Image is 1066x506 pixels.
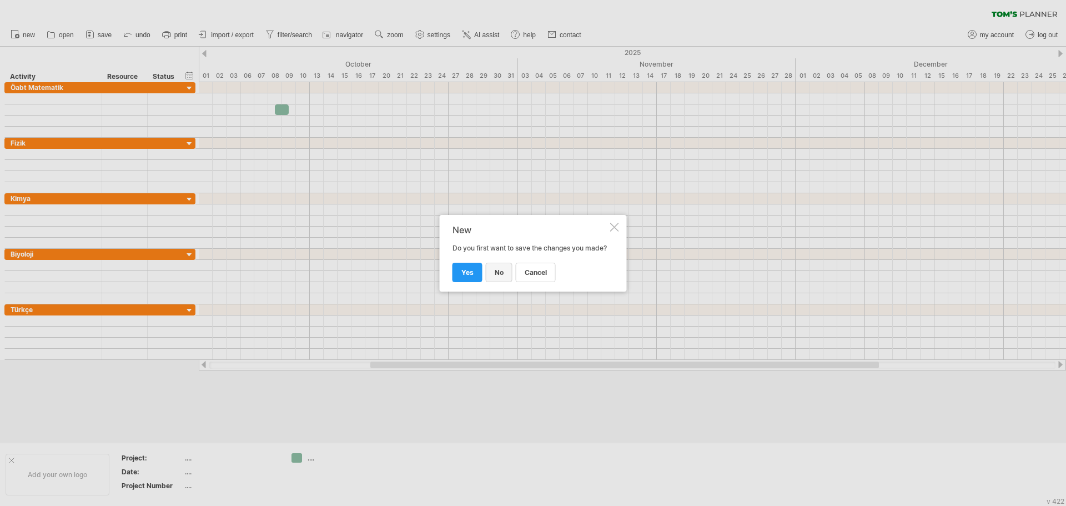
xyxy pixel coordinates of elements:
span: yes [461,268,474,277]
div: Do you first want to save the changes you made? [452,225,608,282]
a: no [486,263,512,282]
a: yes [452,263,482,282]
div: New [452,225,608,235]
a: cancel [516,263,556,282]
span: no [495,268,504,277]
span: cancel [525,268,547,277]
